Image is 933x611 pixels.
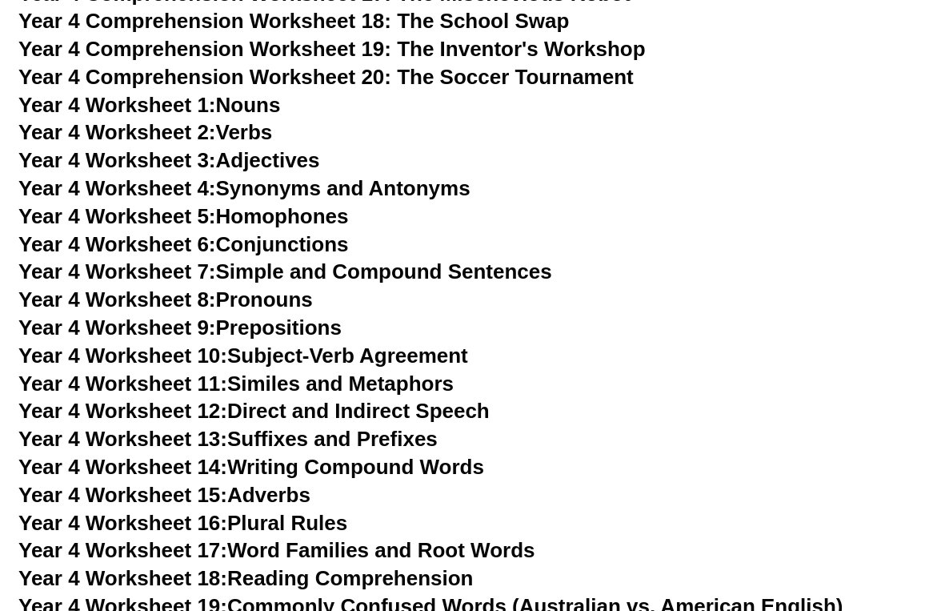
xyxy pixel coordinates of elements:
a: Year 4 Worksheet 11:Similes and Metaphors [18,372,454,396]
span: Year 4 Worksheet 15: [18,483,227,507]
a: Year 4 Worksheet 4:Synonyms and Antonyms [18,176,471,200]
span: Year 4 Worksheet 6: [18,232,216,256]
span: Year 4 Worksheet 1: [18,93,216,117]
a: Year 4 Worksheet 18:Reading Comprehension [18,566,473,590]
a: Year 4 Worksheet 8:Pronouns [18,287,313,312]
span: Year 4 Worksheet 16: [18,511,227,535]
span: Year 4 Worksheet 3: [18,148,216,172]
span: Year 4 Worksheet 7: [18,259,216,283]
a: Year 4 Worksheet 2:Verbs [18,120,272,144]
a: Year 4 Worksheet 3:Adjectives [18,148,320,172]
a: Year 4 Worksheet 16:Plural Rules [18,511,347,535]
a: Year 4 Worksheet 7:Simple and Compound Sentences [18,259,552,283]
span: Year 4 Worksheet 10: [18,344,227,368]
a: Year 4 Comprehension Worksheet 19: The Inventor's Workshop [18,37,646,61]
a: Year 4 Worksheet 13:Suffixes and Prefixes [18,427,438,451]
a: Year 4 Worksheet 15:Adverbs [18,483,310,507]
a: Year 4 Worksheet 5:Homophones [18,204,349,228]
a: Year 4 Worksheet 6:Conjunctions [18,232,349,256]
a: Year 4 Worksheet 17:Word Families and Root Words [18,538,535,562]
span: Year 4 Worksheet 11: [18,372,227,396]
span: Year 4 Worksheet 9: [18,316,216,340]
a: Year 4 Comprehension Worksheet 18: The School Swap [18,9,569,33]
a: Year 4 Worksheet 1:Nouns [18,93,280,117]
span: Year 4 Worksheet 2: [18,120,216,144]
a: Year 4 Worksheet 9:Prepositions [18,316,342,340]
iframe: Chat Widget [659,430,933,611]
a: Year 4 Worksheet 12:Direct and Indirect Speech [18,399,490,423]
span: Year 4 Worksheet 5: [18,204,216,228]
span: Year 4 Worksheet 13: [18,427,227,451]
a: Year 4 Worksheet 10:Subject-Verb Agreement [18,344,468,368]
span: Year 4 Worksheet 18: [18,566,227,590]
span: Year 4 Worksheet 12: [18,399,227,423]
a: Year 4 Comprehension Worksheet 20: The Soccer Tournament [18,65,634,89]
span: Year 4 Worksheet 8: [18,287,216,312]
span: Year 4 Worksheet 17: [18,538,227,562]
a: Year 4 Worksheet 14:Writing Compound Words [18,455,484,479]
span: Year 4 Worksheet 14: [18,455,227,479]
span: Year 4 Worksheet 4: [18,176,216,200]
